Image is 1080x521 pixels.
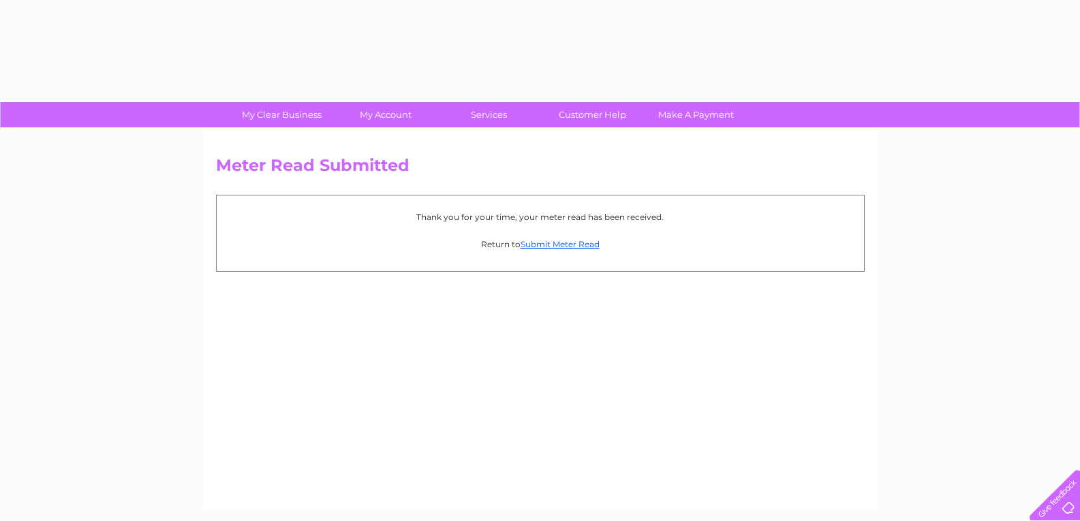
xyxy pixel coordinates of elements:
a: Services [433,102,545,127]
h2: Meter Read Submitted [216,156,865,182]
a: Make A Payment [640,102,752,127]
a: My Account [329,102,442,127]
p: Thank you for your time, your meter read has been received. [223,210,857,223]
a: Submit Meter Read [521,239,600,249]
p: Return to [223,238,857,251]
a: Customer Help [536,102,649,127]
a: My Clear Business [226,102,338,127]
